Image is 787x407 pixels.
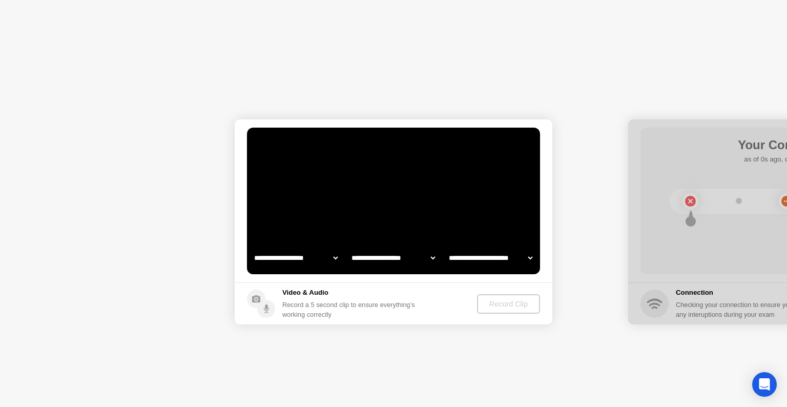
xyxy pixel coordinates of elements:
select: Available speakers [349,248,437,268]
select: Available cameras [252,248,340,268]
button: Record Clip [477,294,540,314]
div: Record a 5 second clip to ensure everything’s working correctly [282,300,419,319]
select: Available microphones [447,248,534,268]
div: Open Intercom Messenger [752,372,777,397]
div: Record Clip [481,300,536,308]
h5: Video & Audio [282,288,419,298]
